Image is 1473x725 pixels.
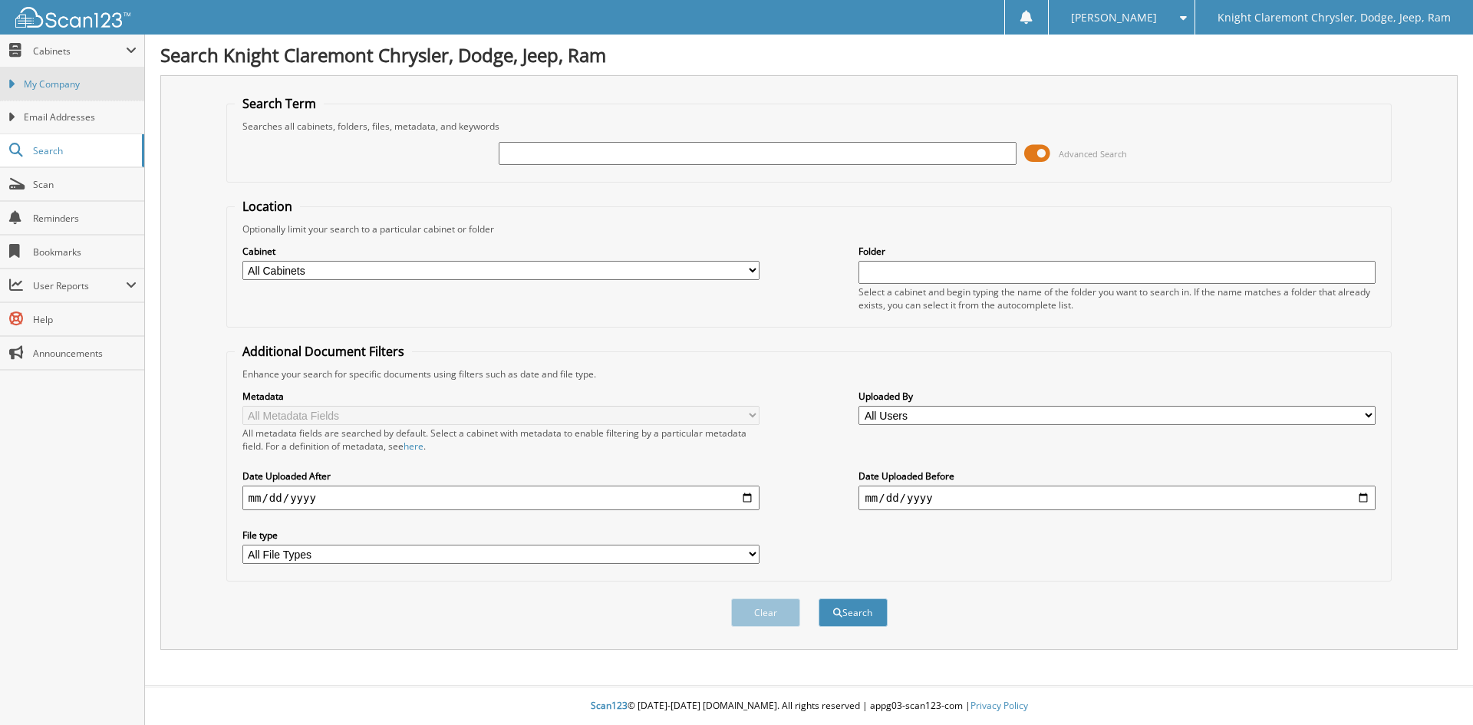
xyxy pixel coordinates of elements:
span: [PERSON_NAME] [1071,13,1157,22]
span: Scan [33,178,137,191]
div: All metadata fields are searched by default. Select a cabinet with metadata to enable filtering b... [242,427,760,453]
label: File type [242,529,760,542]
a: here [404,440,423,453]
label: Cabinet [242,245,760,258]
span: My Company [24,77,137,91]
div: Searches all cabinets, folders, files, metadata, and keywords [235,120,1384,133]
a: Privacy Policy [970,699,1028,712]
div: Optionally limit your search to a particular cabinet or folder [235,222,1384,236]
span: Bookmarks [33,246,137,259]
div: © [DATE]-[DATE] [DOMAIN_NAME]. All rights reserved | appg03-scan123-com | [145,687,1473,725]
span: Email Addresses [24,110,137,124]
label: Date Uploaded Before [858,470,1376,483]
h1: Search Knight Claremont Chrysler, Dodge, Jeep, Ram [160,42,1458,68]
span: User Reports [33,279,126,292]
legend: Location [235,198,300,215]
label: Date Uploaded After [242,470,760,483]
span: Scan123 [591,699,628,712]
label: Folder [858,245,1376,258]
img: scan123-logo-white.svg [15,7,130,28]
span: Advanced Search [1059,148,1127,160]
div: Enhance your search for specific documents using filters such as date and file type. [235,367,1384,381]
span: Announcements [33,347,137,360]
span: Search [33,144,134,157]
span: Help [33,313,137,326]
input: start [242,486,760,510]
div: Select a cabinet and begin typing the name of the folder you want to search in. If the name match... [858,285,1376,311]
input: end [858,486,1376,510]
label: Uploaded By [858,390,1376,403]
legend: Search Term [235,95,324,112]
button: Search [819,598,888,627]
iframe: Chat Widget [1396,651,1473,725]
span: Cabinets [33,44,126,58]
label: Metadata [242,390,760,403]
span: Reminders [33,212,137,225]
button: Clear [731,598,800,627]
span: Knight Claremont Chrysler, Dodge, Jeep, Ram [1218,13,1451,22]
legend: Additional Document Filters [235,343,412,360]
